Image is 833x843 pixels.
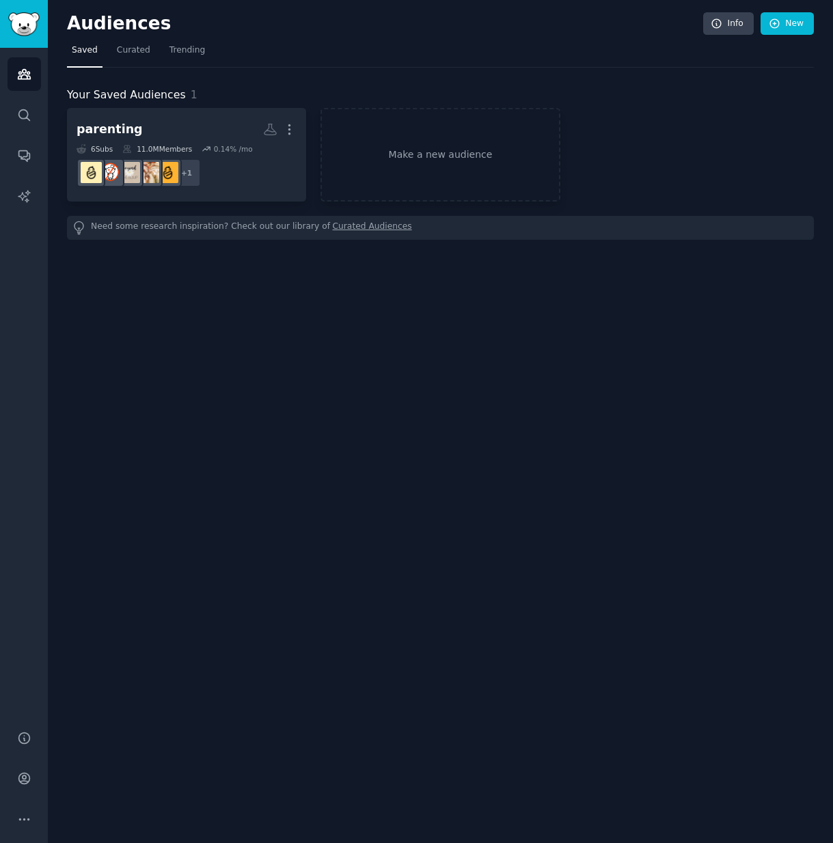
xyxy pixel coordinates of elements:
[72,44,98,57] span: Saved
[333,221,412,235] a: Curated Audiences
[157,162,178,183] img: NewParents
[81,162,102,183] img: Parenting
[172,158,201,187] div: + 1
[119,162,140,183] img: beyondthebump
[122,144,192,154] div: 11.0M Members
[8,12,40,36] img: GummySearch logo
[138,162,159,183] img: gentleparenting
[191,88,197,101] span: 1
[214,144,253,154] div: 0.14 % /mo
[77,144,113,154] div: 6 Sub s
[67,216,814,240] div: Need some research inspiration? Check out our library of
[77,121,143,138] div: parenting
[67,40,103,68] a: Saved
[703,12,754,36] a: Info
[100,162,121,183] img: childfree
[67,13,703,35] h2: Audiences
[165,40,210,68] a: Trending
[112,40,155,68] a: Curated
[67,108,306,202] a: parenting6Subs11.0MMembers0.14% /mo+1NewParentsgentleparentingbeyondthebumpchildfreeParenting
[320,108,560,202] a: Make a new audience
[67,87,186,104] span: Your Saved Audiences
[169,44,205,57] span: Trending
[117,44,150,57] span: Curated
[761,12,814,36] a: New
